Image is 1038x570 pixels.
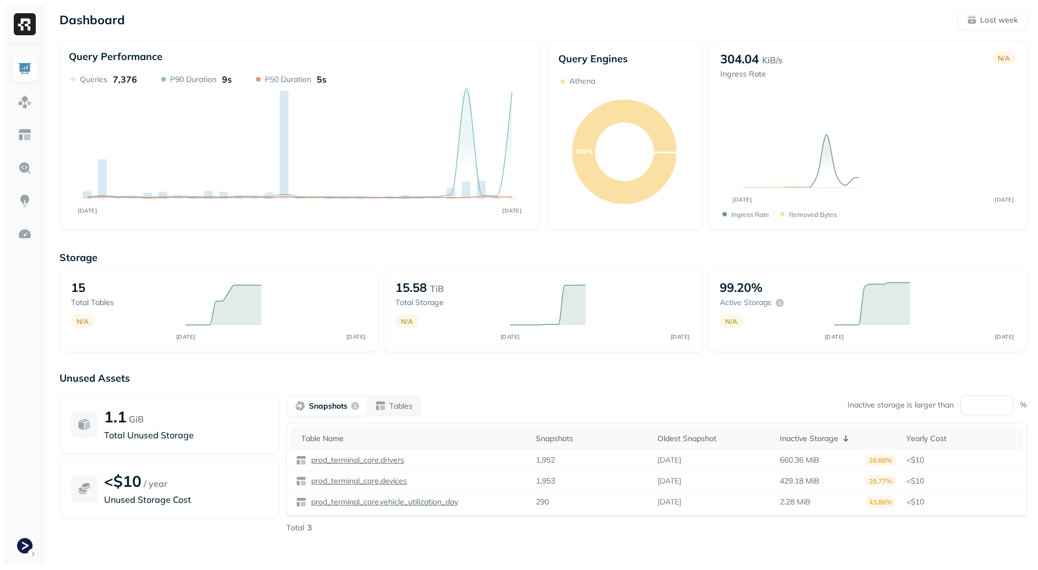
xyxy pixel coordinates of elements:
p: prod_terminal_core.devices [309,476,407,486]
p: N/A [77,317,89,325]
p: 660.36 MiB [780,455,819,465]
div: Table Name [301,433,525,444]
p: prod_terminal_core.vehicle_utilization_day [309,497,458,507]
button: Last week [958,10,1027,30]
p: Ingress Rate [720,69,782,79]
p: Athena [569,76,595,86]
p: 304.04 [720,51,759,67]
p: 29.77% [866,475,895,487]
div: Snapshots [536,433,647,444]
p: / year [144,477,167,490]
p: 1,952 [536,455,555,465]
tspan: [DATE] [733,196,752,203]
p: Dashboard [59,12,125,28]
p: <$10 [906,497,1018,507]
p: Inactive Storage [780,433,838,444]
img: table [296,476,307,487]
p: 290 [536,497,549,507]
p: 5s [317,74,327,85]
p: Unused Assets [59,372,1027,384]
p: 9s [222,74,232,85]
p: N/A [401,317,413,325]
img: Query Explorer [18,161,32,175]
p: Snapshots [309,401,347,411]
img: Terminal [17,538,32,553]
p: <$10 [906,455,1018,465]
tspan: [DATE] [995,196,1014,203]
p: 26.88% [866,454,895,466]
p: [DATE] [657,476,681,486]
p: Tables [389,401,412,411]
p: Query Engines [558,52,691,65]
p: Unused Storage Cost [104,493,268,506]
p: GiB [129,412,144,426]
p: P90 Duration [170,74,216,85]
img: Optimization [18,227,32,241]
a: prod_terminal_core.drivers [307,455,404,465]
p: 99.20% [720,280,763,295]
img: Insights [18,194,32,208]
p: Total Unused Storage [104,428,268,442]
p: KiB/s [762,53,782,67]
p: Ingress Rate [731,210,769,219]
p: Total tables [71,297,175,308]
a: prod_terminal_core.devices [307,476,407,486]
p: [DATE] [657,455,681,465]
p: prod_terminal_core.drivers [309,455,404,465]
p: Queries [80,74,107,85]
p: P50 Duration [265,74,311,85]
p: Last week [980,15,1018,25]
p: [DATE] [657,497,681,507]
tspan: [DATE] [346,333,365,340]
p: Storage [59,251,1027,264]
tspan: [DATE] [994,333,1014,340]
p: 43.86% [866,496,895,508]
img: Assets [18,95,32,109]
img: Dashboard [18,62,32,76]
p: N/A [725,317,737,325]
img: Asset Explorer [18,128,32,142]
p: TiB [430,282,444,295]
div: Oldest Snapshot [657,433,769,444]
p: <$10 [906,476,1018,486]
img: table [296,455,307,466]
tspan: [DATE] [502,207,521,214]
tspan: [DATE] [670,333,689,340]
p: 429.18 MiB [780,476,819,486]
tspan: [DATE] [176,333,195,340]
img: table [296,497,307,508]
p: N/A [998,54,1010,62]
tspan: [DATE] [824,333,844,340]
p: Query Performance [69,50,162,63]
tspan: [DATE] [78,207,97,214]
p: 15 [71,280,85,295]
p: 2.28 MiB [780,497,811,507]
p: 7,376 [113,74,137,85]
img: Ryft [14,13,36,35]
p: 1.1 [104,407,127,426]
p: Total storage [395,297,499,308]
p: Total [286,523,304,533]
p: Active storage [720,297,772,308]
p: Inactive storage is larger than [847,400,954,410]
p: % [1020,400,1027,410]
tspan: [DATE] [500,333,519,340]
p: Removed bytes [789,210,837,219]
p: 15.58 [395,280,427,295]
p: <$10 [104,471,142,491]
div: Yearly Cost [906,433,1018,444]
a: prod_terminal_core.vehicle_utilization_day [307,497,458,507]
p: 1,953 [536,476,555,486]
p: 3 [307,523,312,533]
text: 100% [575,147,593,155]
